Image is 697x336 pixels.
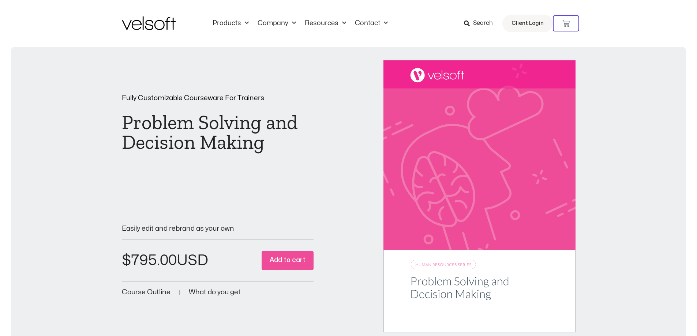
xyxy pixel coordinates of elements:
[464,17,498,30] a: Search
[189,289,241,296] a: What do you get
[253,19,300,27] a: CompanyMenu Toggle
[208,19,253,27] a: ProductsMenu Toggle
[122,253,177,268] bdi: 795.00
[473,19,493,28] span: Search
[511,19,544,28] span: Client Login
[208,19,392,27] nav: Menu
[122,225,314,232] p: Easily edit and rebrand as your own
[122,289,170,296] a: Course Outline
[502,15,553,32] a: Client Login
[122,16,176,30] img: Velsoft Training Materials
[351,19,392,27] a: ContactMenu Toggle
[122,95,314,102] p: Fully Customizable Courseware For Trainers
[300,19,351,27] a: ResourcesMenu Toggle
[383,60,576,332] img: Second Product Image
[122,253,131,268] span: $
[122,113,314,152] h1: Problem Solving and Decision Making
[262,251,314,270] button: Add to cart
